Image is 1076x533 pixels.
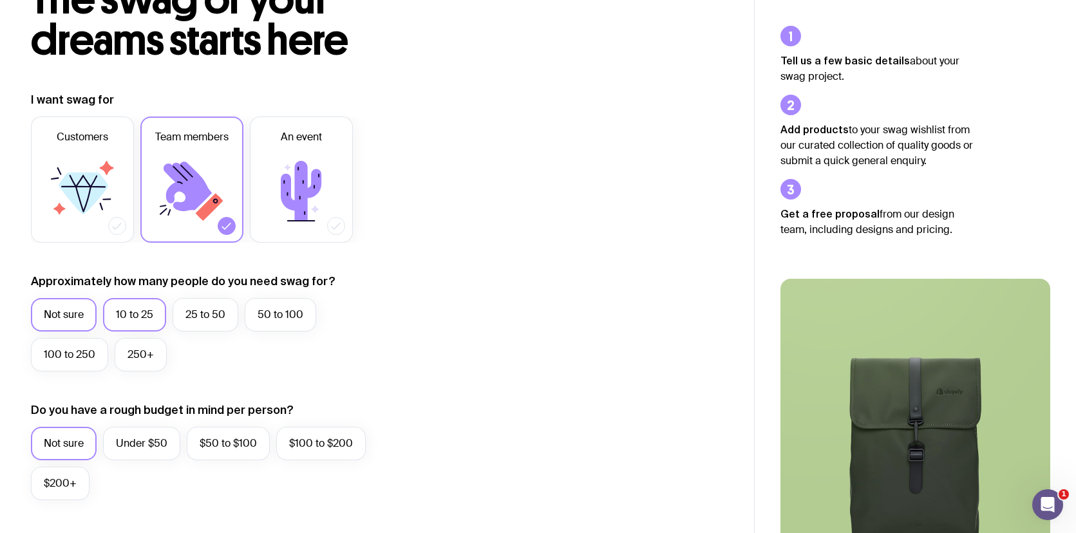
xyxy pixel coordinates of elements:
label: 50 to 100 [245,298,316,332]
strong: Get a free proposal [780,208,880,220]
label: $200+ [31,467,90,500]
label: Do you have a rough budget in mind per person? [31,402,294,418]
p: from our design team, including designs and pricing. [780,206,974,238]
label: 100 to 250 [31,338,108,371]
label: $100 to $200 [276,427,366,460]
iframe: Intercom live chat [1032,489,1063,520]
label: Not sure [31,298,97,332]
label: I want swag for [31,92,114,108]
p: to your swag wishlist from our curated collection of quality goods or submit a quick general enqu... [780,122,974,169]
strong: Tell us a few basic details [780,55,910,66]
span: An event [281,129,322,145]
label: Under $50 [103,427,180,460]
label: Approximately how many people do you need swag for? [31,274,335,289]
label: 250+ [115,338,167,371]
span: Customers [57,129,108,145]
label: 10 to 25 [103,298,166,332]
p: about your swag project. [780,53,974,84]
label: Not sure [31,427,97,460]
label: 25 to 50 [173,298,238,332]
span: 1 [1059,489,1069,500]
strong: Add products [780,124,849,135]
label: $50 to $100 [187,427,270,460]
span: Team members [155,129,229,145]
